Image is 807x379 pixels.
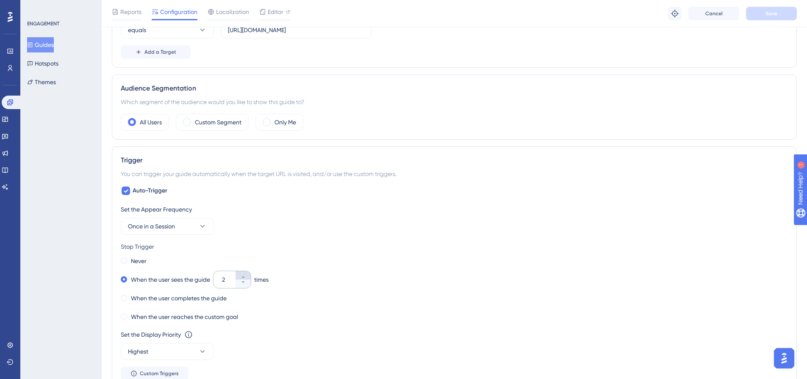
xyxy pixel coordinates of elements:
span: Editor [268,7,283,17]
span: equals [128,25,146,35]
div: Stop Trigger [121,242,788,252]
label: Only Me [275,117,296,127]
button: equals [121,22,214,38]
span: Localization [216,7,249,17]
div: Audience Segmentation [121,83,788,93]
button: Cancel [688,7,739,20]
button: Save [746,7,797,20]
span: Need Help? [20,2,53,12]
div: Set the Display Priority [121,330,181,340]
div: times [254,275,269,285]
div: Set the Appear Frequency [121,204,788,214]
span: Custom Triggers [140,370,179,377]
span: Once in a Session [128,221,175,231]
span: Configuration [160,7,197,17]
button: Add a Target [121,45,191,59]
span: Add a Target [144,49,176,55]
span: Highest [128,346,148,357]
div: ENGAGEMENT [27,20,59,27]
span: Auto-Trigger [133,186,167,196]
label: When the user reaches the custom goal [131,312,238,322]
div: 1 [59,4,61,11]
button: Highest [121,343,214,360]
input: yourwebsite.com/path [228,25,364,35]
label: Custom Segment [195,117,241,127]
iframe: UserGuiding AI Assistant Launcher [771,346,797,371]
span: Reports [120,7,141,17]
button: Guides [27,37,54,52]
label: When the user completes the guide [131,293,227,303]
label: Never [131,256,147,266]
span: Save [765,10,777,17]
button: Once in a Session [121,218,214,235]
div: Trigger [121,155,788,165]
div: You can trigger your guide automatically when the target URL is visited, and/or use the custom tr... [121,169,788,179]
label: All Users [140,117,162,127]
span: Cancel [705,10,723,17]
div: Which segment of the audience would you like to show this guide to? [121,97,788,107]
button: Themes [27,74,56,90]
label: When the user sees the guide [131,275,210,285]
button: Hotspots [27,56,58,71]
